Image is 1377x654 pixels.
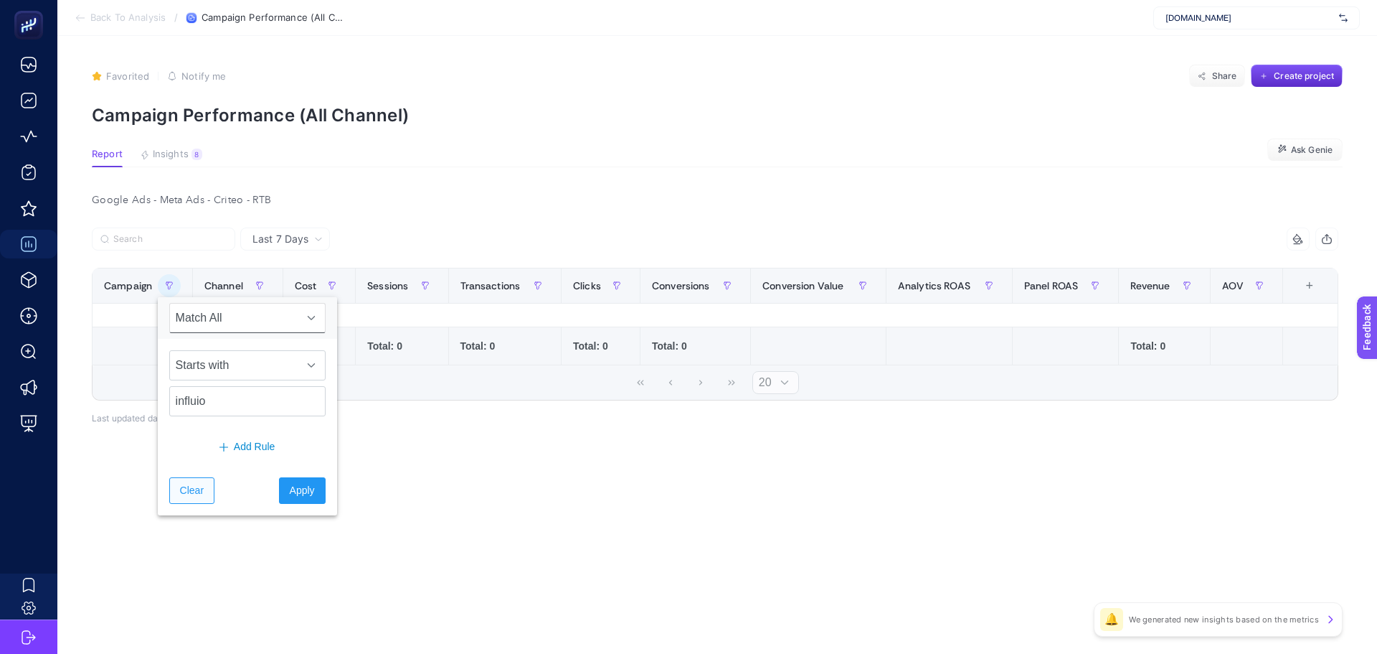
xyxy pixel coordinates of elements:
div: Last 7 Days [92,251,1338,424]
span: Revenue [1130,280,1170,291]
span: / [174,11,178,23]
img: svg%3e [1339,11,1348,25]
button: Notify me [167,70,226,82]
div: Total: 0 [652,339,739,353]
span: Ask Genie [1291,144,1333,156]
span: Campaign [104,280,152,291]
div: Total: 0 [460,339,549,353]
div: 8 [191,149,202,160]
button: Apply [279,477,326,504]
span: Channel [204,280,243,291]
span: Clear [180,483,204,498]
span: Analytics ROAS [898,280,970,291]
button: Create project [1251,65,1343,88]
p: Campaign Performance (All Channel) [92,105,1343,126]
span: Transactions [460,280,521,291]
div: Google Ads - Meta Ads - Criteo - RTB [80,190,1350,210]
span: Clicks [573,280,601,291]
span: Starts with [170,351,298,380]
span: Campaign Performance (All Channel) [202,12,345,24]
button: Add Rule [169,434,326,460]
button: Favorited [92,70,149,82]
span: Panel ROAS [1024,280,1078,291]
span: Add Rule [234,439,275,454]
span: Cost [295,280,317,291]
span: Favorited [106,70,149,82]
div: Total: 0 [573,339,628,353]
span: Conversions [652,280,710,291]
input: Search [169,386,326,416]
button: Clear [169,477,214,504]
span: Notify me [181,70,226,82]
span: Last updated date: [92,413,168,424]
button: Share [1189,65,1245,88]
div: Total: 0 [367,339,436,353]
div: + [1296,280,1323,291]
span: [DOMAIN_NAME] [1165,12,1333,24]
span: Report [92,149,123,160]
div: 12 items selected [1295,280,1306,312]
span: Feedback [9,4,55,16]
div: Total: 0 [1130,339,1198,353]
button: Ask Genie [1267,139,1343,162]
span: Match All [170,304,298,332]
span: Conversion Value [762,280,843,291]
span: Share [1212,70,1237,82]
input: Search [113,234,227,245]
span: Insights [153,149,189,160]
span: Back To Analysis [90,12,166,24]
span: Create project [1274,70,1334,82]
span: AOV [1222,280,1244,291]
span: Apply [290,483,315,498]
span: Sessions [367,280,408,291]
span: Last 7 Days [252,232,308,246]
